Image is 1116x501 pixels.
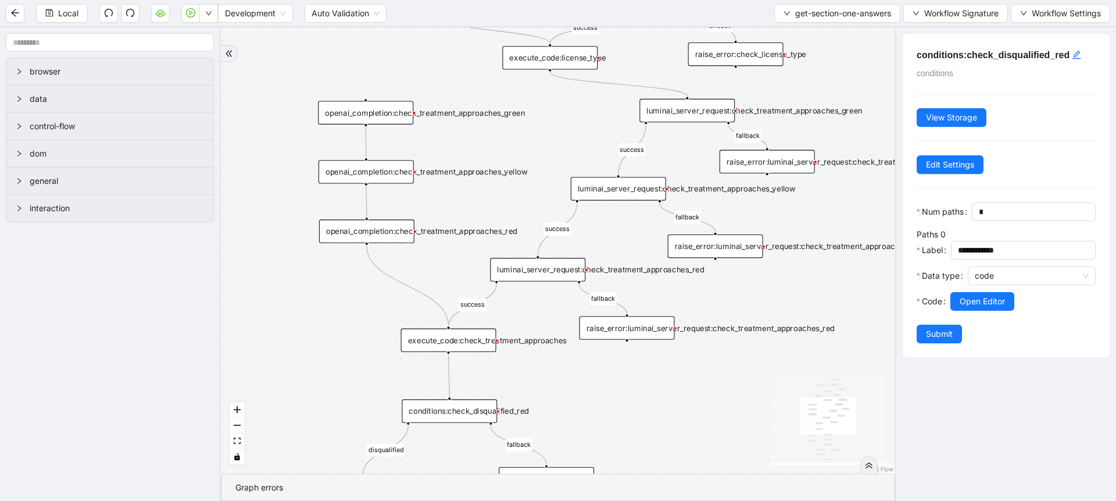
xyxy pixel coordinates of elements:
[863,466,893,472] a: React Flow attribution
[16,177,23,184] span: right
[235,481,881,494] div: Graph errors
[443,18,550,43] g: Edge from openai_completion:check_license_type to execute_code:license_type
[913,10,920,17] span: down
[1032,7,1101,20] span: Workflow Settings
[922,269,960,282] span: Data type
[668,234,763,258] div: raise_error:luminai_server_request:check_treatment_approaches_yellow
[917,155,983,174] button: Edit Settings
[16,150,23,157] span: right
[6,4,24,23] button: arrow-left
[917,325,962,343] button: Submit
[99,4,118,23] button: undo
[319,219,414,243] div: openai_completion:check_treatment_approaches_red
[1011,4,1110,23] button: downWorkflow Settings
[186,8,195,17] span: play-circle
[156,8,165,17] span: cloud-server
[58,7,78,20] span: Local
[6,58,213,85] div: browser
[865,461,873,470] span: double-right
[30,147,204,160] span: dom
[903,4,1008,23] button: downWorkflow Signature
[490,258,585,281] div: luminai_server_request:check_treatment_approaches_red
[774,4,900,23] button: downget-section-one-answers
[580,316,675,339] div: raise_error:luminai_server_request:check_treatment_approaches_red
[550,72,687,97] g: Edge from execute_code:license_type to luminai_server_request:check_treatment_approaches_green
[6,113,213,140] div: control-flow
[6,195,213,222] div: interaction
[668,234,763,258] div: raise_error:luminai_server_request:check_treatment_approaches_yellowplus-circle
[639,99,735,122] div: luminai_server_request:check_treatment_approaches_green
[538,203,577,255] g: Edge from luminai_server_request:check_treatment_approaches_yellow to luminai_server_request:chec...
[499,467,594,491] div: execute_code:treatment_length
[30,202,204,215] span: interaction
[795,7,891,20] span: get-section-one-answers
[104,8,113,17] span: undo
[926,111,977,124] span: View Storage
[660,203,716,232] g: Edge from luminai_server_request:check_treatment_approaches_yellow to raise_error:luminai_server_...
[319,160,414,183] div: openai_completion:check_treatment_approaches_yellow
[571,177,666,200] div: luminai_server_request:check_treatment_approaches_yellow
[230,434,245,449] button: fit view
[917,48,1096,62] h5: conditions:check_disqualified_red
[181,4,200,23] button: play-circle
[917,69,953,78] span: conditions
[151,4,170,23] button: cloud-server
[230,418,245,434] button: zoom out
[363,425,408,475] g: Edge from conditions:check_disqualified_red to show_message_modal:
[318,101,413,124] div: openai_completion:check_treatment_approaches_green
[502,46,598,69] div: execute_code:license_type
[759,183,775,198] span: plus-circle
[688,42,784,66] div: raise_error:check_license_type
[688,42,784,66] div: raise_error:check_license_typeplus-circle
[579,284,627,314] g: Edge from luminai_server_request:check_treatment_approaches_red to raise_error:luminai_server_req...
[720,150,815,173] div: raise_error:luminai_server_request:check_treatment_approaches_green
[580,316,675,339] div: raise_error:luminai_server_request:check_treatment_approaches_redplus-circle
[6,168,213,194] div: general
[1072,48,1081,62] div: click to edit id
[36,4,88,23] button: saveLocal
[728,125,767,148] g: Edge from luminai_server_request:check_treatment_approaches_green to raise_error:luminai_server_r...
[402,399,497,422] div: conditions:check_disqualified_red
[784,10,791,17] span: down
[225,49,233,58] span: double-right
[30,65,204,78] span: browser
[10,8,20,17] span: arrow-left
[225,5,286,22] span: Development
[199,4,218,23] button: down
[30,93,204,105] span: data
[619,349,635,365] span: plus-circle
[550,12,621,43] g: Edge from luminai_server_request:check_license_type to execute_code:license_type
[126,8,135,17] span: redo
[922,295,942,308] span: Code
[6,140,213,167] div: dom
[924,7,999,20] span: Workflow Signature
[449,284,497,326] g: Edge from luminai_server_request:check_treatment_approaches_red to execute_code:check_treatment_a...
[16,95,23,102] span: right
[205,10,212,17] span: down
[30,175,204,187] span: general
[728,76,743,91] span: plus-circle
[926,158,974,171] span: Edit Settings
[401,329,496,352] div: execute_code:check_treatment_approaches
[707,268,723,283] span: plus-circle
[1072,50,1081,59] span: edit
[449,354,450,397] g: Edge from execute_code:check_treatment_approaches to conditions:check_disqualified_red
[16,205,23,212] span: right
[16,68,23,75] span: right
[926,328,953,340] span: Submit
[230,449,245,465] button: toggle interactivity
[367,246,449,326] g: Edge from openai_completion:check_treatment_approaches_red to execute_code:check_treatment_approa...
[618,125,646,175] g: Edge from luminai_server_request:check_treatment_approaches_green to luminai_server_request:check...
[950,292,1014,311] button: Open Editor
[491,425,546,464] g: Edge from conditions:check_disqualified_red to execute_code:treatment_length
[121,4,139,23] button: redo
[312,5,380,22] span: Auto Validation
[6,86,213,112] div: data
[917,108,986,127] button: View Storage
